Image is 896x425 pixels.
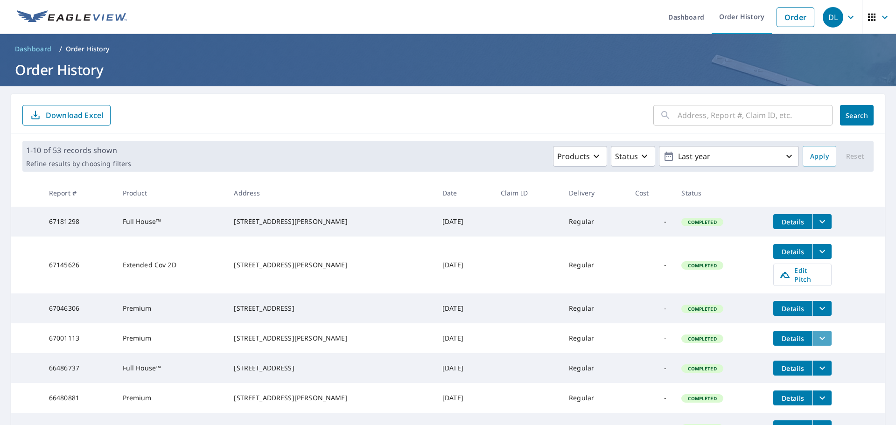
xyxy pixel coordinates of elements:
img: EV Logo [17,10,127,24]
a: Edit Pitch [773,264,832,286]
span: Completed [682,335,722,342]
p: Products [557,151,590,162]
button: Download Excel [22,105,111,125]
td: Premium [115,293,227,323]
div: [STREET_ADDRESS][PERSON_NAME] [234,217,427,226]
p: Refine results by choosing filters [26,160,131,168]
button: Apply [803,146,836,167]
th: Claim ID [493,179,561,207]
th: Report # [42,179,115,207]
p: Last year [674,148,784,165]
td: Full House™ [115,207,227,237]
td: [DATE] [435,207,493,237]
div: [STREET_ADDRESS][PERSON_NAME] [234,393,427,403]
td: [DATE] [435,353,493,383]
td: 66480881 [42,383,115,413]
td: - [628,237,674,293]
td: [DATE] [435,237,493,293]
div: [STREET_ADDRESS] [234,363,427,373]
td: [DATE] [435,323,493,353]
button: filesDropdownBtn-67046306 [812,301,832,316]
td: 66486737 [42,353,115,383]
p: Order History [66,44,110,54]
button: detailsBtn-66480881 [773,390,812,405]
span: Details [779,334,807,343]
button: filesDropdownBtn-67145626 [812,244,832,259]
td: - [628,293,674,323]
span: Dashboard [15,44,52,54]
p: Download Excel [46,110,103,120]
span: Completed [682,395,722,402]
button: Status [611,146,655,167]
span: Details [779,394,807,403]
a: Order [777,7,814,27]
a: Dashboard [11,42,56,56]
td: - [628,353,674,383]
td: Premium [115,323,227,353]
td: Full House™ [115,353,227,383]
td: - [628,323,674,353]
td: Premium [115,383,227,413]
button: Last year [659,146,799,167]
td: - [628,207,674,237]
li: / [59,43,62,55]
td: [DATE] [435,293,493,323]
span: Edit Pitch [779,266,826,284]
td: 67046306 [42,293,115,323]
button: filesDropdownBtn-67181298 [812,214,832,229]
nav: breadcrumb [11,42,885,56]
td: Regular [561,353,627,383]
button: detailsBtn-67181298 [773,214,812,229]
span: Completed [682,262,722,269]
th: Status [674,179,766,207]
p: Status [615,151,638,162]
button: Products [553,146,607,167]
td: Regular [561,237,627,293]
span: Completed [682,219,722,225]
div: [STREET_ADDRESS][PERSON_NAME] [234,260,427,270]
button: detailsBtn-66486737 [773,361,812,376]
th: Date [435,179,493,207]
div: [STREET_ADDRESS] [234,304,427,313]
button: filesDropdownBtn-66480881 [812,390,832,405]
button: filesDropdownBtn-67001113 [812,331,832,346]
td: Regular [561,383,627,413]
span: Completed [682,365,722,372]
td: Extended Cov 2D [115,237,227,293]
td: Regular [561,293,627,323]
button: detailsBtn-67001113 [773,331,812,346]
th: Cost [628,179,674,207]
span: Search [847,111,866,120]
h1: Order History [11,60,885,79]
input: Address, Report #, Claim ID, etc. [678,102,833,128]
td: 67145626 [42,237,115,293]
button: detailsBtn-67145626 [773,244,812,259]
td: 67001113 [42,323,115,353]
td: 67181298 [42,207,115,237]
span: Details [779,364,807,373]
button: detailsBtn-67046306 [773,301,812,316]
span: Details [779,217,807,226]
div: DL [823,7,843,28]
span: Details [779,247,807,256]
span: Details [779,304,807,313]
th: Delivery [561,179,627,207]
span: Completed [682,306,722,312]
td: [DATE] [435,383,493,413]
th: Product [115,179,227,207]
div: [STREET_ADDRESS][PERSON_NAME] [234,334,427,343]
button: Search [840,105,874,125]
button: filesDropdownBtn-66486737 [812,361,832,376]
span: Apply [810,151,829,162]
th: Address [226,179,435,207]
td: Regular [561,323,627,353]
td: - [628,383,674,413]
td: Regular [561,207,627,237]
p: 1-10 of 53 records shown [26,145,131,156]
